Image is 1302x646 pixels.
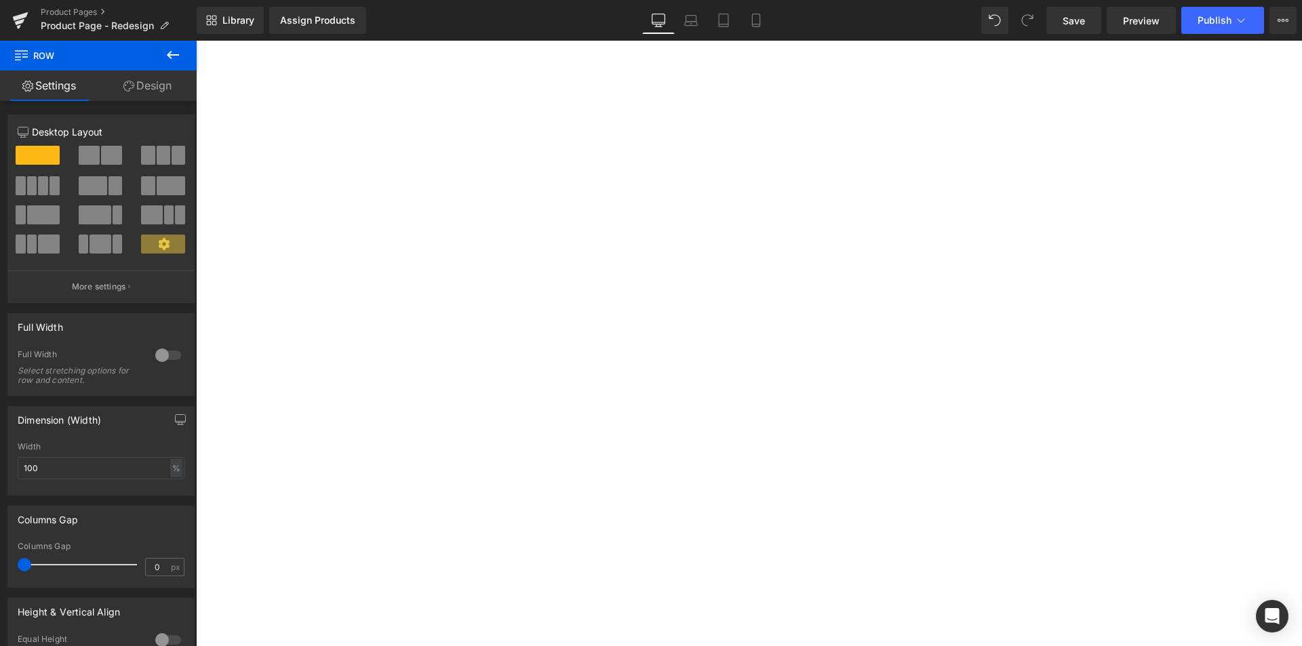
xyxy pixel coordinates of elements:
[8,270,194,302] button: More settings
[1256,600,1288,632] div: Open Intercom Messenger
[675,7,707,34] a: Laptop
[18,407,101,426] div: Dimension (Width)
[1123,14,1160,28] span: Preview
[642,7,675,34] a: Desktop
[197,7,264,34] a: New Library
[1063,14,1085,28] span: Save
[1107,7,1176,34] a: Preview
[171,563,182,571] span: px
[72,281,126,293] p: More settings
[18,457,184,479] input: auto
[707,7,740,34] a: Tablet
[222,14,254,26] span: Library
[981,7,1008,34] button: Undo
[740,7,772,34] a: Mobile
[18,599,120,618] div: Height & Vertical Align
[1269,7,1297,34] button: More
[170,459,182,477] div: %
[18,542,184,551] div: Columns Gap
[18,442,184,451] div: Width
[1014,7,1041,34] button: Redo
[41,20,154,31] span: Product Page - Redesign
[41,7,197,18] a: Product Pages
[18,366,140,385] div: Select stretching options for row and content.
[14,41,149,70] span: Row
[18,349,142,363] div: Full Width
[1181,7,1264,34] button: Publish
[1198,15,1231,26] span: Publish
[98,70,197,101] a: Design
[18,314,63,333] div: Full Width
[18,506,78,525] div: Columns Gap
[18,125,184,139] p: Desktop Layout
[280,15,355,26] div: Assign Products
